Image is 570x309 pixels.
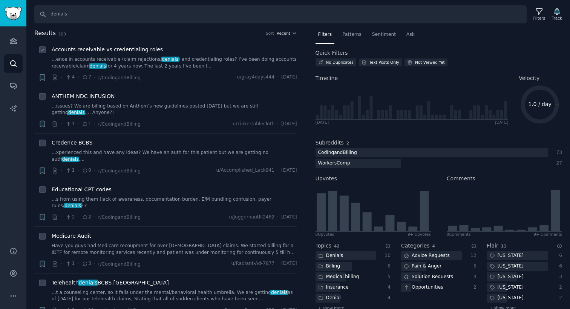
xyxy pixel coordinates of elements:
[82,74,91,81] span: 7
[556,160,562,167] div: 27
[77,74,79,81] span: ·
[52,196,297,209] a: ...s from using them (lack of awareness, documentation burden, E/M bundling confusion, payer rule...
[82,121,91,128] span: 1
[326,60,354,65] div: No Duplicates
[316,49,348,57] h2: Quick Filters
[487,242,498,250] h2: Flair
[408,232,431,237] div: 9+ Upvotes
[415,60,445,65] div: Not Viewed Yet
[556,149,562,156] div: 73
[401,251,452,261] div: Advice Requests
[281,167,297,174] span: [DATE]
[216,167,274,174] span: u/Accomplished_Lack941
[52,243,297,256] a: Have you guys had Medicare recoupment for over [DEMOGRAPHIC_DATA] claims. We started billing for ...
[487,272,526,282] div: [US_STATE]
[77,167,79,175] span: ·
[52,149,297,163] a: ...xperienced this and have any ideas? We have an auth for this patient but we are getting no aut...
[556,263,562,270] div: 6
[82,167,91,174] span: 0
[52,103,297,116] a: ...issues? We are billing based on Anthem’s new guidelines posted [DATE] but we are still getting...
[52,46,163,54] a: Accounts receivable vs credentialing roles
[372,31,396,38] span: Sentiment
[34,29,56,38] span: Results
[556,295,562,301] div: 2
[487,262,526,271] div: [US_STATE]
[277,167,279,174] span: ·
[316,283,351,292] div: Insurance
[384,263,391,270] div: 6
[94,167,95,175] span: ·
[487,251,526,261] div: [US_STATE]
[52,289,297,303] a: ...t a counseling center, so it falls under the mental/behavioral health umbrella. We are getting...
[52,186,112,194] a: Educational CPT codes
[342,31,361,38] span: Patterns
[316,242,332,250] h2: Topics
[487,283,526,292] div: [US_STATE]
[519,74,539,82] span: Velocity
[98,75,141,80] span: r/CodingandBilling
[346,141,349,145] span: 2
[281,121,297,128] span: [DATE]
[334,244,340,248] span: 42
[281,260,297,267] span: [DATE]
[52,139,92,147] a: Credence BCBS
[470,274,477,280] div: 4
[94,120,95,128] span: ·
[318,31,332,38] span: Filters
[98,261,141,267] span: r/CodingandBilling
[277,214,279,221] span: ·
[316,272,362,282] div: Medical billing
[401,272,456,282] div: Solution Requests
[277,260,279,267] span: ·
[495,120,509,125] div: [DATE]
[533,15,545,21] div: Filters
[94,260,95,268] span: ·
[447,175,475,183] h2: Comments
[487,294,526,303] div: [US_STATE]
[470,263,477,270] div: 5
[406,31,415,38] span: Ask
[277,121,279,128] span: ·
[52,56,297,69] a: ...ence in accounts receivable (claim rejections/denials) and credentialing roles? I’ve been doin...
[52,92,115,100] a: ANTHEM NDC INFUSION
[61,260,63,268] span: ·
[94,213,95,221] span: ·
[266,31,274,36] div: Sort
[447,232,471,237] div: 0 Comment s
[556,252,562,259] div: 6
[316,294,343,303] div: Denial
[52,232,91,240] a: Medicare Audit
[61,167,63,175] span: ·
[161,57,179,62] span: denials
[401,283,446,292] div: Opportunities
[470,284,477,291] div: 2
[470,252,477,259] div: 12
[432,244,435,248] span: 4
[316,159,353,168] div: WorkersComp
[52,279,169,287] span: Telehealth BCBS [GEOGRAPHIC_DATA]
[528,101,552,107] text: 1.0 / day
[233,121,275,128] span: u/Tinkertablecloth
[277,31,297,36] button: Recent
[281,214,297,221] span: [DATE]
[65,260,75,267] span: 1
[384,274,391,280] div: 5
[77,213,79,221] span: ·
[369,60,399,65] div: Text Posts Only
[65,121,75,128] span: 1
[556,284,562,291] div: 2
[64,203,82,208] span: denials
[316,251,346,261] div: Denials
[501,244,507,248] span: 11
[384,252,391,259] div: 10
[270,290,288,295] span: denials
[77,260,79,268] span: ·
[78,280,98,286] span: denials
[401,262,444,271] div: Pain & Anger
[231,260,275,267] span: u/Radiant-Ad-7877
[277,74,279,81] span: ·
[65,167,75,174] span: 1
